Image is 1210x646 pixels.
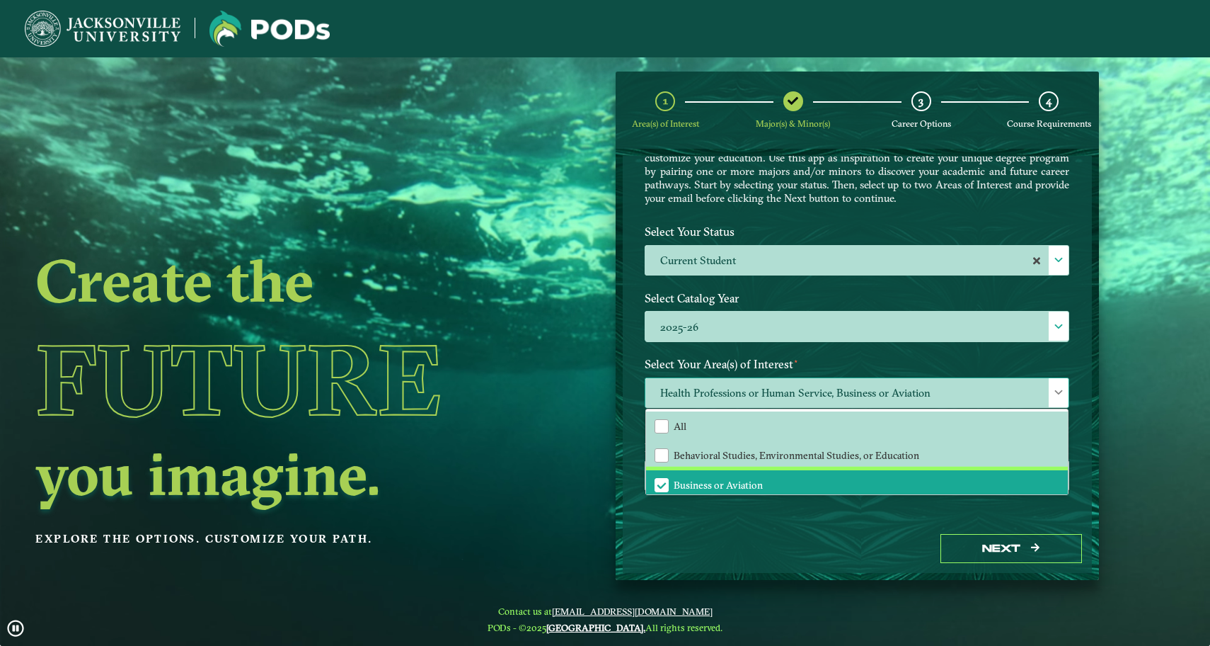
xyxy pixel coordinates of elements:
[25,11,180,47] img: Jacksonville University logo
[634,285,1080,312] label: Select Catalog Year
[645,312,1068,342] label: 2025-26
[645,412,1069,425] p: Maximum 2 selections are allowed
[756,118,830,129] span: Major(s) & Minor(s)
[35,315,509,444] h1: Future
[674,479,763,492] span: Business or Aviation
[634,351,1080,378] label: Select Your Area(s) of Interest
[646,470,1068,500] li: Business or Aviation
[35,444,509,504] h2: you imagine.
[645,460,1069,491] input: Enter your email
[35,251,509,310] h2: Create the
[488,622,722,633] span: PODs - ©2025 All rights reserved.
[1046,94,1051,108] span: 4
[209,11,330,47] img: Jacksonville University logo
[663,94,668,108] span: 1
[646,441,1068,470] li: Behavioral Studies, Environmental Studies, or Education
[646,412,1068,441] li: All
[488,606,722,617] span: Contact us at
[645,410,650,420] sup: ⋆
[552,606,713,617] a: [EMAIL_ADDRESS][DOMAIN_NAME]
[674,449,919,462] span: Behavioral Studies, Environmental Studies, or Education
[793,356,799,366] sup: ⋆
[940,534,1082,563] button: Next
[35,528,509,550] p: Explore the options. Customize your path.
[918,94,923,108] span: 3
[546,622,645,633] a: [GEOGRAPHIC_DATA].
[634,435,1080,461] label: Enter your email below to receive a summary of the POD that you create.
[645,378,1068,409] span: Health Professions or Human Service, Business or Aviation
[892,118,951,129] span: Career Options
[634,219,1080,245] label: Select Your Status
[645,137,1069,205] p: [GEOGRAPHIC_DATA] offers you the freedom to pursue your passions and the flexibility to customize...
[632,118,699,129] span: Area(s) of Interest
[674,420,686,433] span: All
[645,246,1068,276] label: Current Student
[1007,118,1091,129] span: Course Requirements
